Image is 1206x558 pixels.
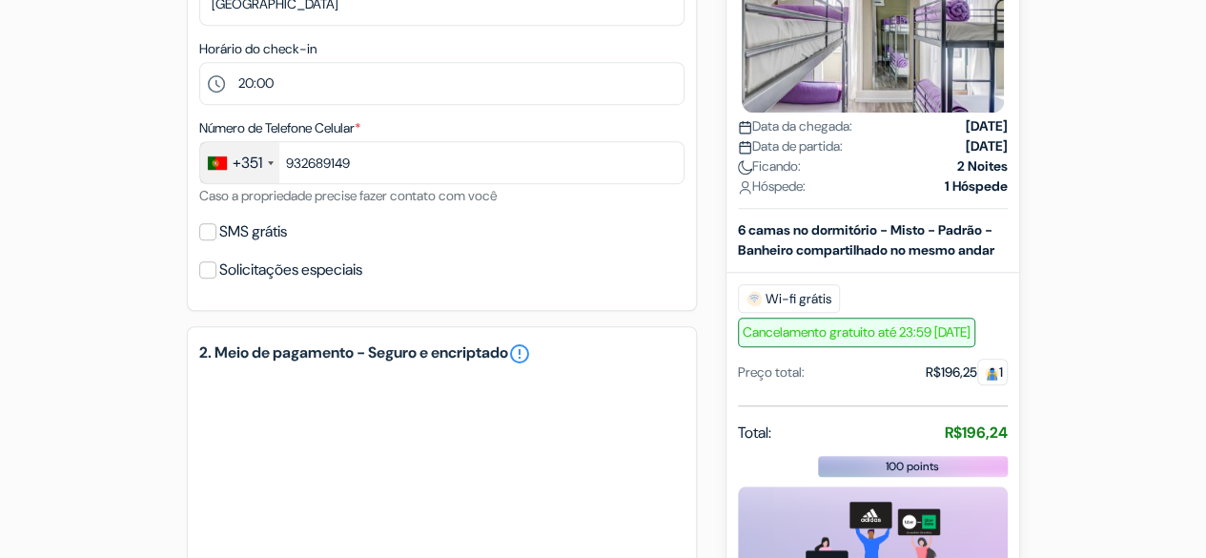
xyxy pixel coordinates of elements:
[886,458,939,475] span: 100 points
[199,141,685,184] input: 912 345 678
[200,142,279,183] div: Portugal: +351
[199,118,360,138] label: Número de Telefone Celular
[738,160,752,175] img: moon.svg
[738,176,806,196] span: Hóspede:
[966,116,1008,136] strong: [DATE]
[945,176,1008,196] strong: 1 Hóspede
[738,136,843,156] span: Data de partida:
[977,359,1008,385] span: 1
[219,257,362,283] label: Solicitações especiais
[738,180,752,195] img: user_icon.svg
[199,187,497,204] small: Caso a propriedade precise fazer contato com você
[738,318,975,347] span: Cancelamento gratuito até 23:59 [DATE]
[738,120,752,134] img: calendar.svg
[966,136,1008,156] strong: [DATE]
[199,39,317,59] label: Horário do check-in
[985,366,999,381] img: guest.svg
[945,423,1008,443] strong: R$196,24
[738,116,852,136] span: Data da chegada:
[738,156,801,176] span: Ficando:
[926,362,1008,382] div: R$196,25
[746,291,762,306] img: free_wifi.svg
[219,218,287,245] label: SMS grátis
[738,362,805,382] div: Preço total:
[508,342,531,365] a: error_outline
[738,422,771,444] span: Total:
[738,140,752,155] img: calendar.svg
[738,284,840,313] span: Wi-fi grátis
[957,156,1008,176] strong: 2 Noites
[199,342,685,365] h5: 2. Meio de pagamento - Seguro e encriptado
[233,152,262,175] div: +351
[738,221,994,258] b: 6 camas no dormitório - Misto - Padrão - Banheiro compartilhado no mesmo andar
